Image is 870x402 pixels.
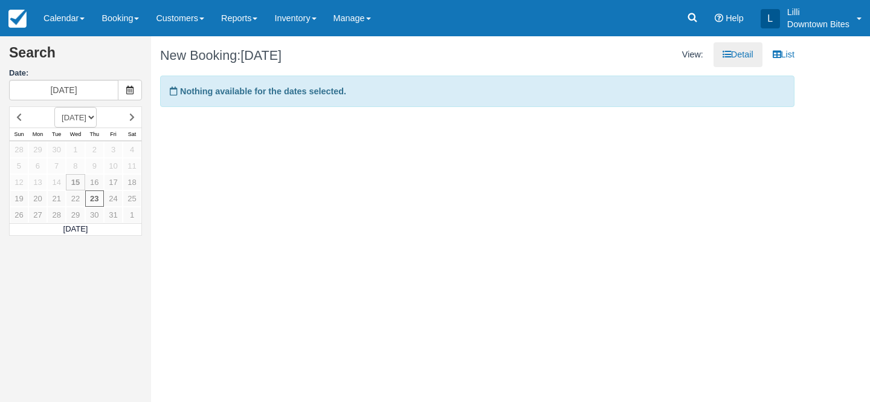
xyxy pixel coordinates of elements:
[787,18,849,30] p: Downtown Bites
[104,158,123,174] a: 10
[123,158,141,174] a: 11
[104,207,123,223] a: 31
[761,9,780,28] div: L
[47,207,66,223] a: 28
[104,190,123,207] a: 24
[10,174,28,190] a: 12
[85,174,104,190] a: 16
[104,141,123,158] a: 3
[85,190,104,207] a: 23
[160,48,468,63] h1: New Booking:
[123,190,141,207] a: 25
[66,158,85,174] a: 8
[47,158,66,174] a: 7
[8,10,27,28] img: checkfront-main-nav-mini-logo.png
[47,174,66,190] a: 14
[714,42,762,67] a: Detail
[10,190,28,207] a: 19
[726,13,744,23] span: Help
[66,174,85,190] a: 15
[10,141,28,158] a: 28
[10,128,28,141] th: Sun
[104,174,123,190] a: 17
[85,141,104,158] a: 2
[28,128,47,141] th: Mon
[9,68,142,79] label: Date:
[47,141,66,158] a: 30
[123,174,141,190] a: 18
[66,190,85,207] a: 22
[787,6,849,18] p: Lilli
[123,128,141,141] th: Sat
[66,128,85,141] th: Wed
[85,128,104,141] th: Thu
[28,141,47,158] a: 29
[240,48,282,63] span: [DATE]
[28,207,47,223] a: 27
[10,207,28,223] a: 26
[10,158,28,174] a: 5
[28,190,47,207] a: 20
[28,158,47,174] a: 6
[28,174,47,190] a: 13
[764,42,804,67] a: List
[66,207,85,223] a: 29
[123,141,141,158] a: 4
[10,224,142,236] td: [DATE]
[85,207,104,223] a: 30
[47,190,66,207] a: 21
[66,141,85,158] a: 1
[715,14,723,22] i: Help
[9,45,142,68] h2: Search
[123,207,141,223] a: 1
[673,42,712,67] li: View:
[104,128,123,141] th: Fri
[47,128,66,141] th: Tue
[180,86,346,96] b: Nothing available for the dates selected.
[85,158,104,174] a: 9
